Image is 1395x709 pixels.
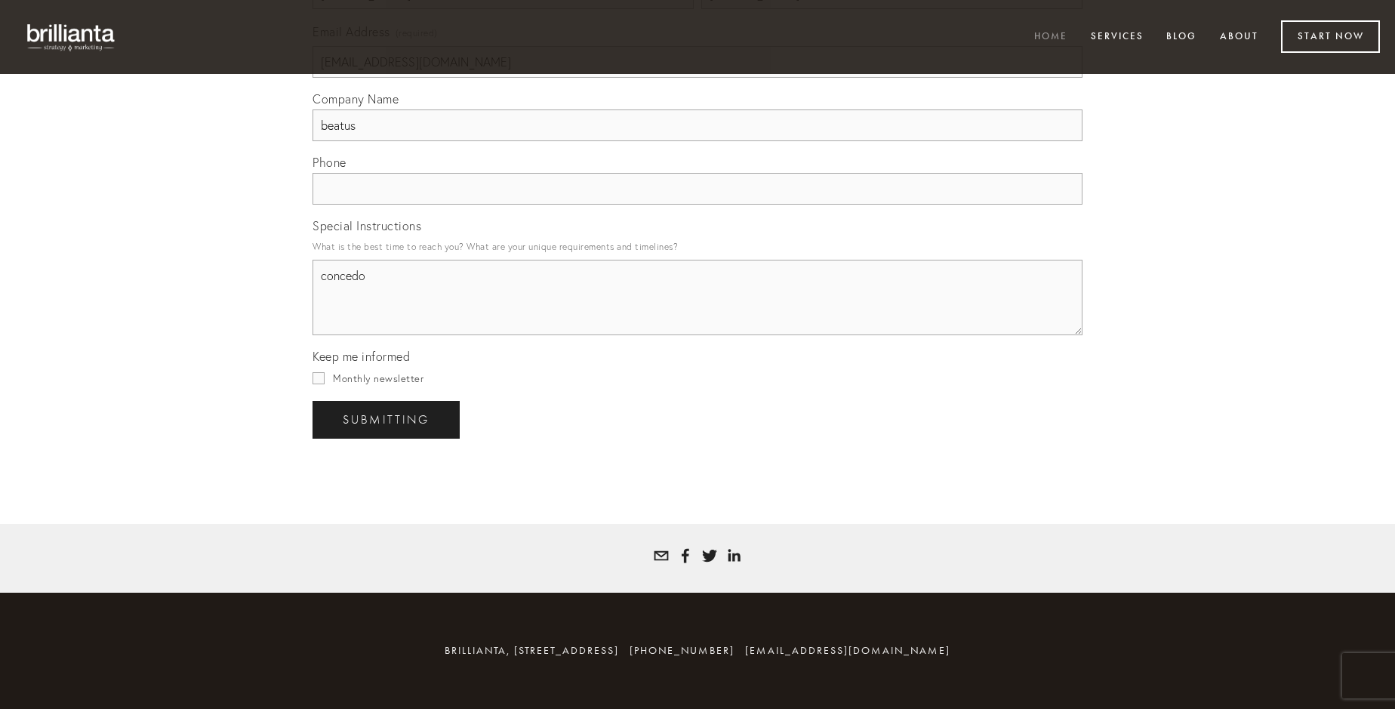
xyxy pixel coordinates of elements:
[313,260,1082,335] textarea: concedo
[1156,25,1206,50] a: Blog
[1081,25,1153,50] a: Services
[1024,25,1077,50] a: Home
[1210,25,1268,50] a: About
[313,155,346,170] span: Phone
[313,372,325,384] input: Monthly newsletter
[343,413,430,427] span: Submitting
[15,15,128,59] img: brillianta - research, strategy, marketing
[745,644,950,657] a: [EMAIL_ADDRESS][DOMAIN_NAME]
[654,548,669,563] a: tatyana@brillianta.com
[313,401,460,439] button: SubmittingSubmitting
[313,236,1082,257] p: What is the best time to reach you? What are your unique requirements and timelines?
[313,349,410,364] span: Keep me informed
[333,372,423,384] span: Monthly newsletter
[313,218,421,233] span: Special Instructions
[702,548,717,563] a: Tatyana White
[1281,20,1380,53] a: Start Now
[630,644,734,657] span: [PHONE_NUMBER]
[678,548,693,563] a: Tatyana Bolotnikov White
[445,644,619,657] span: brillianta, [STREET_ADDRESS]
[313,91,399,106] span: Company Name
[726,548,741,563] a: Tatyana White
